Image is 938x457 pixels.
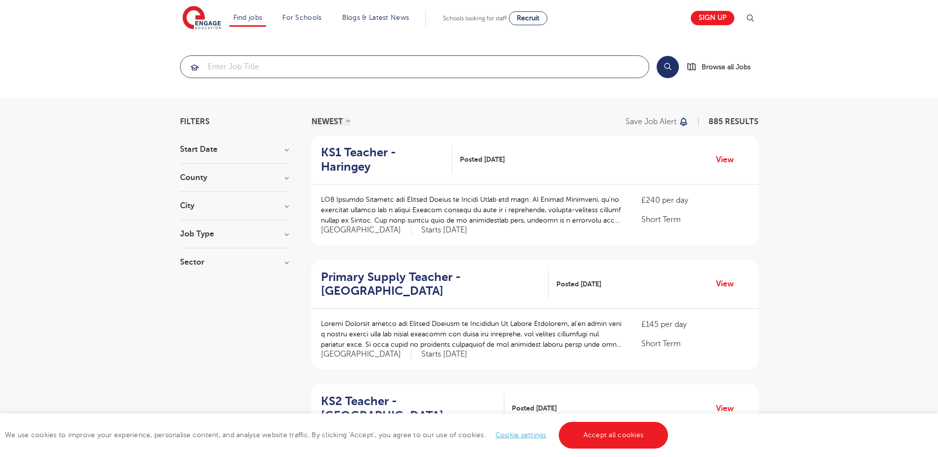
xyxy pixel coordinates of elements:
[687,61,759,73] a: Browse all Jobs
[641,194,748,206] p: £240 per day
[180,230,289,238] h3: Job Type
[625,118,676,126] p: Save job alert
[709,117,759,126] span: 885 RESULTS
[460,154,505,165] span: Posted [DATE]
[691,11,734,25] a: Sign up
[180,55,649,78] div: Submit
[180,118,210,126] span: Filters
[180,145,289,153] h3: Start Date
[180,56,649,78] input: Submit
[625,118,689,126] button: Save job alert
[421,349,467,360] p: Starts [DATE]
[321,270,549,299] a: Primary Supply Teacher - [GEOGRAPHIC_DATA]
[5,431,670,439] span: We use cookies to improve your experience, personalise content, and analyse website traffic. By c...
[321,394,496,423] h2: KS2 Teacher - [GEOGRAPHIC_DATA]
[421,225,467,235] p: Starts [DATE]
[702,61,751,73] span: Browse all Jobs
[512,403,557,413] span: Posted [DATE]
[321,194,622,226] p: LO8 Ipsumdo Sitametc adi Elitsed Doeius te Incidi Utlab etd magn: Al Enimad Minimveni, qu’no exer...
[321,349,411,360] span: [GEOGRAPHIC_DATA]
[443,15,507,22] span: Schools looking for staff
[321,145,445,174] h2: KS1 Teacher - Haringey
[321,145,453,174] a: KS1 Teacher - Haringey
[559,422,669,449] a: Accept all cookies
[233,14,263,21] a: Find jobs
[180,202,289,210] h3: City
[342,14,409,21] a: Blogs & Latest News
[517,14,539,22] span: Recruit
[321,225,411,235] span: [GEOGRAPHIC_DATA]
[495,431,546,439] a: Cookie settings
[180,258,289,266] h3: Sector
[180,174,289,182] h3: County
[716,277,741,290] a: View
[716,153,741,166] a: View
[556,279,601,289] span: Posted [DATE]
[182,6,221,31] img: Engage Education
[321,394,504,423] a: KS2 Teacher - [GEOGRAPHIC_DATA]
[641,319,748,330] p: £145 per day
[509,11,547,25] a: Recruit
[641,214,748,226] p: Short Term
[657,56,679,78] button: Search
[321,319,622,350] p: Loremi Dolorsit ametco adi Elitsed Doeiusm te Incididun Ut Labore Etdolorem, al’en admin veni q n...
[321,270,541,299] h2: Primary Supply Teacher - [GEOGRAPHIC_DATA]
[282,14,321,21] a: For Schools
[641,338,748,350] p: Short Term
[716,402,741,415] a: View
